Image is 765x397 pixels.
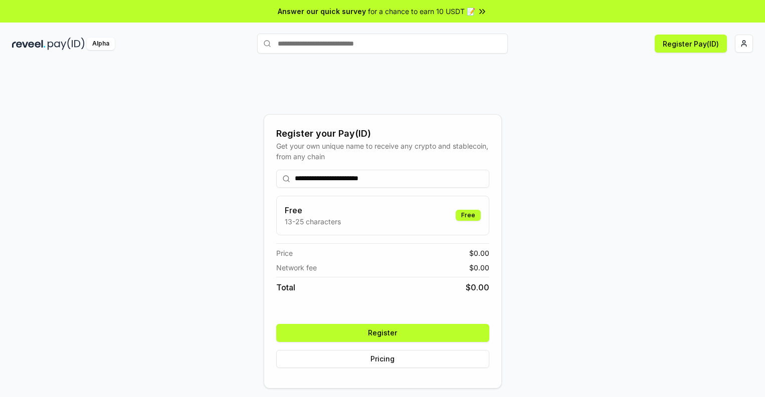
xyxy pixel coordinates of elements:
[276,262,317,273] span: Network fee
[276,141,489,162] div: Get your own unique name to receive any crypto and stablecoin, from any chain
[276,350,489,368] button: Pricing
[48,38,85,50] img: pay_id
[276,324,489,342] button: Register
[276,281,295,293] span: Total
[655,35,727,53] button: Register Pay(ID)
[278,6,366,17] span: Answer our quick survey
[285,216,341,227] p: 13-25 characters
[276,248,293,258] span: Price
[466,281,489,293] span: $ 0.00
[368,6,475,17] span: for a chance to earn 10 USDT 📝
[12,38,46,50] img: reveel_dark
[276,127,489,141] div: Register your Pay(ID)
[285,204,341,216] h3: Free
[469,262,489,273] span: $ 0.00
[456,210,481,221] div: Free
[87,38,115,50] div: Alpha
[469,248,489,258] span: $ 0.00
